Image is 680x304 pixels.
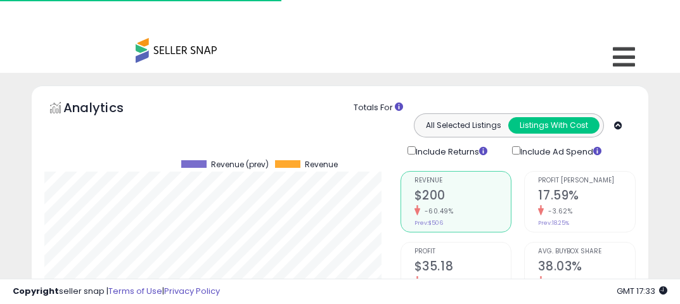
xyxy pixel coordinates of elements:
[418,117,509,134] button: All Selected Listings
[414,188,511,205] h2: $200
[305,160,338,169] span: Revenue
[538,219,569,227] small: Prev: 18.25%
[108,285,162,297] a: Terms of Use
[414,248,511,255] span: Profit
[544,277,575,287] small: -14.90%
[508,117,600,134] button: Listings With Cost
[13,285,59,297] strong: Copyright
[544,206,572,216] small: -3.62%
[63,99,148,120] h5: Analytics
[164,285,220,297] a: Privacy Policy
[538,188,635,205] h2: 17.59%
[538,177,635,184] span: Profit [PERSON_NAME]
[13,286,220,298] div: seller snap | |
[354,102,639,114] div: Totals For
[617,285,667,297] span: 2025-10-9 17:33 GMT
[503,144,622,158] div: Include Ad Spend
[420,206,454,216] small: -60.49%
[420,277,449,287] small: -61.91%
[414,219,443,227] small: Prev: $506
[538,259,635,276] h2: 38.03%
[398,144,503,158] div: Include Returns
[538,248,635,255] span: Avg. Buybox Share
[414,177,511,184] span: Revenue
[414,259,511,276] h2: $35.18
[211,160,269,169] span: Revenue (prev)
